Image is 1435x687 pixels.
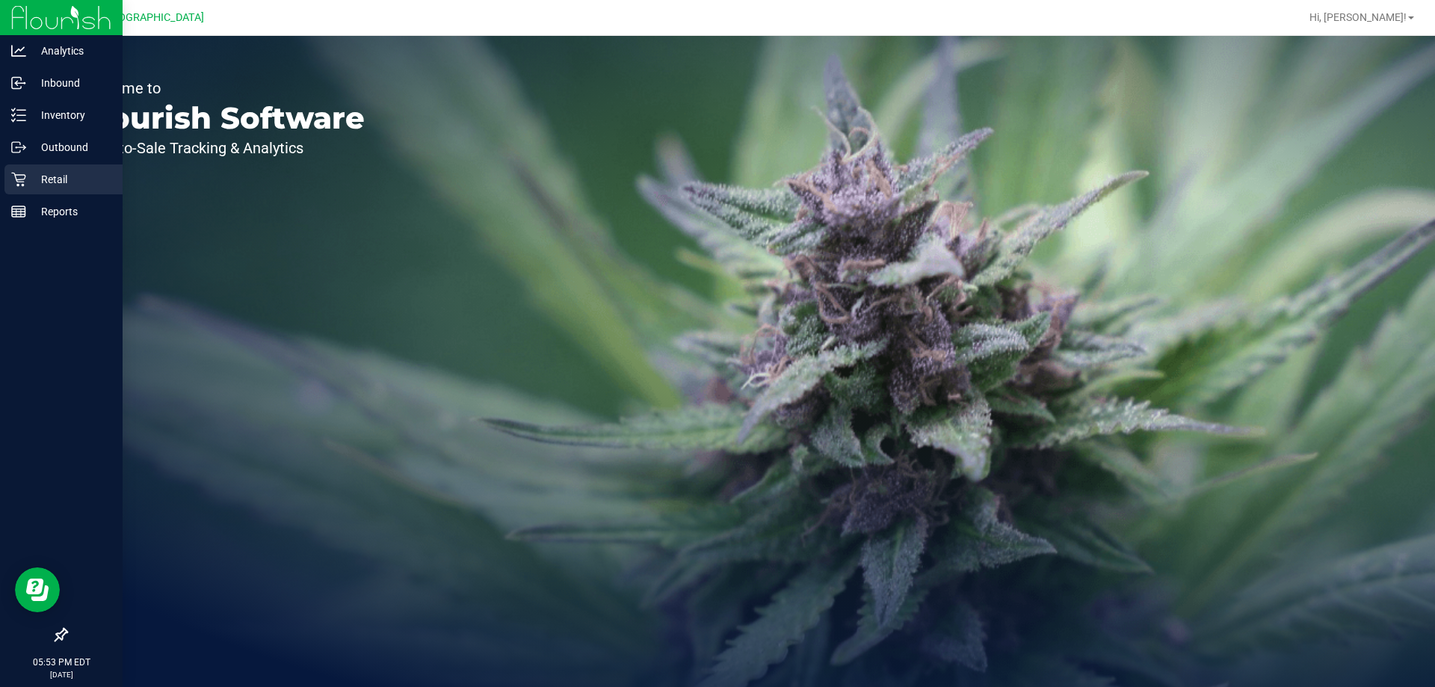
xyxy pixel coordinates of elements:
[11,108,26,123] inline-svg: Inventory
[7,656,116,669] p: 05:53 PM EDT
[102,11,204,24] span: [GEOGRAPHIC_DATA]
[26,74,116,92] p: Inbound
[81,141,365,155] p: Seed-to-Sale Tracking & Analytics
[26,138,116,156] p: Outbound
[11,140,26,155] inline-svg: Outbound
[26,42,116,60] p: Analytics
[26,170,116,188] p: Retail
[11,76,26,90] inline-svg: Inbound
[26,203,116,221] p: Reports
[11,43,26,58] inline-svg: Analytics
[15,567,60,612] iframe: Resource center
[7,669,116,680] p: [DATE]
[81,81,365,96] p: Welcome to
[1309,11,1407,23] span: Hi, [PERSON_NAME]!
[81,103,365,133] p: Flourish Software
[11,204,26,219] inline-svg: Reports
[11,172,26,187] inline-svg: Retail
[26,106,116,124] p: Inventory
